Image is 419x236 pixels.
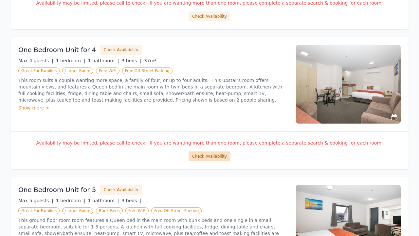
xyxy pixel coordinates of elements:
[151,207,202,214] span: Free Off-Street Parking
[125,207,149,214] span: Free WiFi
[56,58,85,63] span: 1 bedroom |
[100,45,142,55] button: Check Availability
[18,77,288,103] p: This room suits a couple wanting more space, a family of four, or up to four adults. This upstair...
[121,58,141,63] span: 3 beds |
[18,140,401,146] p: Availability may be limited, please call to check. If you are wanting more than one room, please ...
[18,198,53,203] span: Max 5 guests |
[18,45,96,54] h3: One Bedroom Unit for 4
[18,105,288,111] div: Show more >
[121,198,141,203] span: 3 beds |
[18,68,60,74] span: Great For Families
[122,68,173,74] span: Free Off-Street Parking
[189,151,230,161] button: Check Availability
[56,198,85,203] span: 1 bedroom |
[62,68,93,74] span: Larger Room
[88,58,119,63] span: 1 bathroom |
[96,207,123,214] span: Bunk Beds
[96,68,119,74] span: Free WiFi
[144,58,156,63] span: 37m²
[62,207,93,214] span: Larger Room
[18,185,96,194] h3: One Bedroom Unit for 5
[189,11,230,21] button: Check Availability
[100,185,142,195] button: Check Availability
[18,207,60,214] span: Great For Families
[88,198,119,203] span: 1 bathroom |
[18,58,53,63] span: Max 4 guests |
